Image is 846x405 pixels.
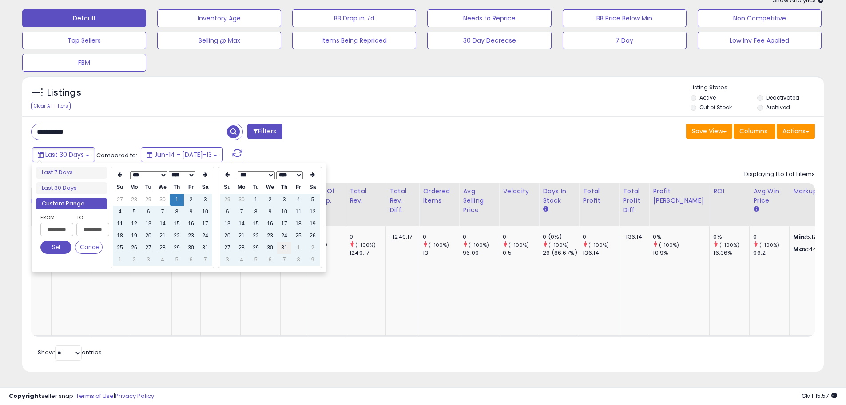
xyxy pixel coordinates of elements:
td: 8 [249,206,263,218]
button: 30 Day Decrease [427,32,551,49]
th: Fr [184,181,198,193]
div: 0% [653,233,709,241]
span: Show: entries [38,348,102,357]
div: 0 [753,233,789,241]
td: 5 [306,194,320,206]
td: 6 [220,206,234,218]
td: 13 [141,218,155,230]
small: (-100%) [659,241,679,249]
div: 0% [713,233,749,241]
button: FBM [22,54,146,72]
td: 24 [198,230,212,242]
td: 26 [306,230,320,242]
th: Th [170,181,184,193]
span: Last 30 Days [45,150,84,159]
button: Columns [734,124,775,139]
div: Num of Comp. [310,187,342,205]
td: 4 [113,206,127,218]
div: Days In Stock [543,187,575,205]
div: 0 [503,233,539,241]
th: Sa [198,181,212,193]
button: Save View [686,124,732,139]
div: Displaying 1 to 1 of 1 items [744,170,815,179]
td: 6 [184,254,198,266]
td: 22 [249,230,263,242]
td: 17 [277,218,291,230]
button: Inventory Age [157,9,281,27]
td: 28 [127,194,141,206]
button: Cancel [75,241,103,254]
label: Out of Stock [699,104,732,111]
small: (-100%) [429,241,449,249]
div: 136.14 [583,249,619,257]
td: 5 [127,206,141,218]
td: 30 [234,194,249,206]
div: 16.36% [713,249,749,257]
td: 17 [198,218,212,230]
td: 1 [249,194,263,206]
td: 1 [113,254,127,266]
span: Compared to: [96,151,137,160]
td: 13 [220,218,234,230]
td: 23 [184,230,198,242]
th: We [155,181,170,193]
td: 27 [141,242,155,254]
td: 26 [127,242,141,254]
button: Needs to Reprice [427,9,551,27]
th: Su [113,181,127,193]
th: Su [220,181,234,193]
td: 4 [155,254,170,266]
label: Deactivated [766,94,799,101]
th: Mo [127,181,141,193]
small: (-100%) [508,241,529,249]
td: 31 [277,242,291,254]
div: 13 [423,249,459,257]
span: Jun-14 - [DATE]-13 [154,150,212,159]
td: 4 [234,254,249,266]
button: Low Inv Fee Applied [698,32,822,49]
label: Archived [766,104,790,111]
div: Avg Selling Price [463,187,495,215]
small: (-100%) [588,241,609,249]
div: Clear All Filters [31,102,71,110]
td: 30 [184,242,198,254]
div: Ordered Items [423,187,455,205]
div: Total Profit Diff. [623,187,645,215]
td: 5 [170,254,184,266]
td: 30 [155,194,170,206]
td: 18 [291,218,306,230]
a: Terms of Use [76,392,114,400]
td: 2 [184,194,198,206]
td: 2 [127,254,141,266]
button: BB Drop in 7d [292,9,416,27]
small: Avg Win Price. [753,205,759,213]
li: Last 7 Days [36,167,107,179]
th: Tu [141,181,155,193]
td: 14 [234,218,249,230]
div: 0 (0%) [543,233,579,241]
th: Sa [306,181,320,193]
small: (-100%) [355,241,376,249]
div: 96.09 [463,249,499,257]
td: 27 [220,242,234,254]
td: 8 [170,206,184,218]
div: Total Rev. Diff. [389,187,415,215]
div: Total Profit [583,187,615,205]
td: 20 [141,230,155,242]
div: 10.9% [653,249,709,257]
td: 29 [170,242,184,254]
div: 26 (86.67%) [543,249,579,257]
td: 29 [141,194,155,206]
label: To [76,213,103,222]
td: 19 [306,218,320,230]
td: 28 [234,242,249,254]
td: 3 [277,194,291,206]
td: 2 [263,194,277,206]
div: Velocity [503,187,535,196]
li: Last 30 Days [36,182,107,194]
div: 0 [583,233,619,241]
td: 2 [306,242,320,254]
td: 29 [220,194,234,206]
button: Actions [777,124,815,139]
div: 1249.17 [350,249,385,257]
